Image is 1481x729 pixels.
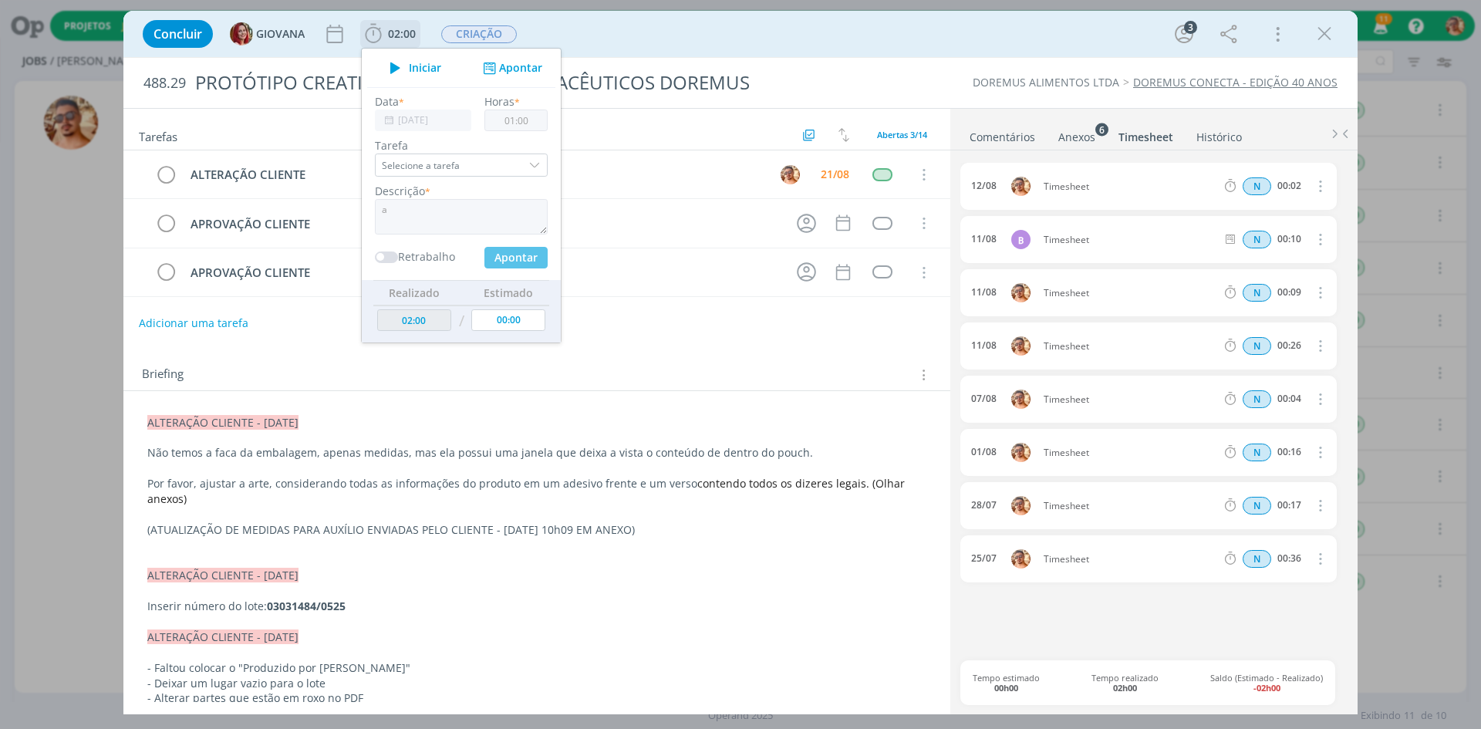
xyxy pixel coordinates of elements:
label: Horas [484,93,514,110]
div: Horas normais [1243,231,1271,248]
div: APROVAÇÃO CLIENTE [184,214,782,234]
div: 28/07 [971,500,997,511]
button: Concluir [143,20,213,48]
div: 00:09 [1277,287,1301,298]
div: ALTERAÇÃO CLIENTE [184,165,766,184]
a: DOREMUS ALIMENTOS LTDA [973,75,1119,89]
button: CRIAÇÃO [440,25,518,44]
div: 00:02 [1277,181,1301,191]
div: 00:04 [1277,393,1301,404]
button: V [778,163,801,186]
input: Data [375,110,471,131]
div: 01/08 [971,447,997,457]
span: N [1243,284,1271,302]
img: V [1011,390,1031,409]
div: Horas normais [1243,390,1271,408]
span: Timesheet [1037,555,1222,564]
img: G [230,22,253,46]
strong: 03031484/0525 [267,599,346,613]
th: Estimado [467,280,549,305]
div: Anexos [1058,130,1095,145]
img: V [781,165,800,184]
span: ALTERAÇÃO CLIENTE - [DATE] [147,568,299,582]
div: Horas normais [1243,444,1271,461]
span: GIOVANA [256,29,305,39]
b: -02h00 [1253,682,1280,694]
span: N [1243,497,1271,515]
div: PROTÓTIPO CREATINA MASTIGÁVEL NUTRACÊUTICOS DOREMUS [189,64,834,102]
div: 00:17 [1277,500,1301,511]
p: - Faltou colocar o "Produzido por [PERSON_NAME]" [147,660,926,676]
button: 3 [1172,22,1196,46]
div: 25/07 [971,553,997,564]
span: Iniciar [409,62,441,73]
a: Histórico [1196,123,1243,145]
div: Horas normais [1243,177,1271,195]
label: Retrabalho [398,248,455,265]
a: Timesheet [1118,123,1174,145]
label: Descrição [375,183,425,199]
img: V [1011,549,1031,569]
div: 21/08 [821,169,849,180]
img: V [1011,496,1031,515]
b: 02h00 [1113,682,1137,694]
p: - Alterar partes que estão em roxo no PDF [147,690,926,706]
div: Horas normais [1243,337,1271,355]
div: Horas normais [1243,497,1271,515]
div: 11/08 [971,340,997,351]
label: Tarefa [375,137,548,154]
img: V [1011,283,1031,302]
span: Tarefas [139,126,177,144]
span: Timesheet [1037,501,1222,511]
span: Timesheet [1037,235,1222,245]
span: Briefing [142,365,184,385]
button: Adicionar uma tarefa [138,309,249,337]
span: Timesheet [1037,182,1222,191]
a: Comentários [969,123,1036,145]
div: dialog [123,11,1358,714]
img: V [1011,177,1031,196]
p: - Deixar um lugar vazio para o lote [147,676,926,691]
div: 00:16 [1277,447,1301,457]
div: 3 [1184,21,1197,34]
div: 00:10 [1277,234,1301,245]
img: arrow-down-up.svg [838,128,849,142]
span: Concluir [153,28,202,40]
span: Tempo estimado [973,673,1040,693]
span: N [1243,550,1271,568]
b: 00h00 [994,682,1018,694]
span: N [1243,390,1271,408]
span: contendo todos os dizeres legais. (Olhar anexos) [147,476,908,506]
span: (ATUALIZAÇÃO DE MEDIDAS PARA AUXÍLIO ENVIADAS PELO CLIENTE - [DATE] 10h09 EM ANEXO) [147,522,635,537]
span: N [1243,231,1271,248]
div: 00:36 [1277,553,1301,564]
p: Não temos a faca da embalagem, apenas medidas, mas ela possui uma janela que deixa a vista o cont... [147,445,926,461]
span: Timesheet [1037,395,1222,404]
span: 488.29 [143,75,186,92]
a: DOREMUS CONECTA - EDIÇÃO 40 ANOS [1133,75,1338,89]
span: Tempo realizado [1091,673,1159,693]
sup: 6 [1095,123,1108,136]
p: Por favor, ajustar a arte, considerando todas as informações do produto em um adesivo frente e um... [147,476,926,507]
span: CRIAÇÃO [441,25,517,43]
span: N [1243,337,1271,355]
p: Inserir número do lote: [147,599,926,614]
span: ALTERAÇÃO CLIENTE - [DATE] [147,629,299,644]
div: Horas normais [1243,284,1271,302]
button: Apontar [479,60,543,76]
div: APROVAÇÃO CLIENTE [184,263,782,282]
span: Timesheet [1037,289,1222,298]
span: Saldo (Estimado - Realizado) [1210,673,1323,693]
button: Apontar [484,247,548,268]
span: ALTERAÇÃO CLIENTE - [DATE] [147,415,299,430]
span: Timesheet [1037,448,1222,457]
td: / [455,305,468,337]
th: Realizado [373,280,455,305]
div: Horas normais [1243,550,1271,568]
img: V [1011,336,1031,356]
label: Data [375,93,399,110]
button: GGIOVANA [230,22,305,46]
div: 11/08 [971,234,997,245]
span: N [1243,444,1271,461]
button: 02:00 [361,22,420,46]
